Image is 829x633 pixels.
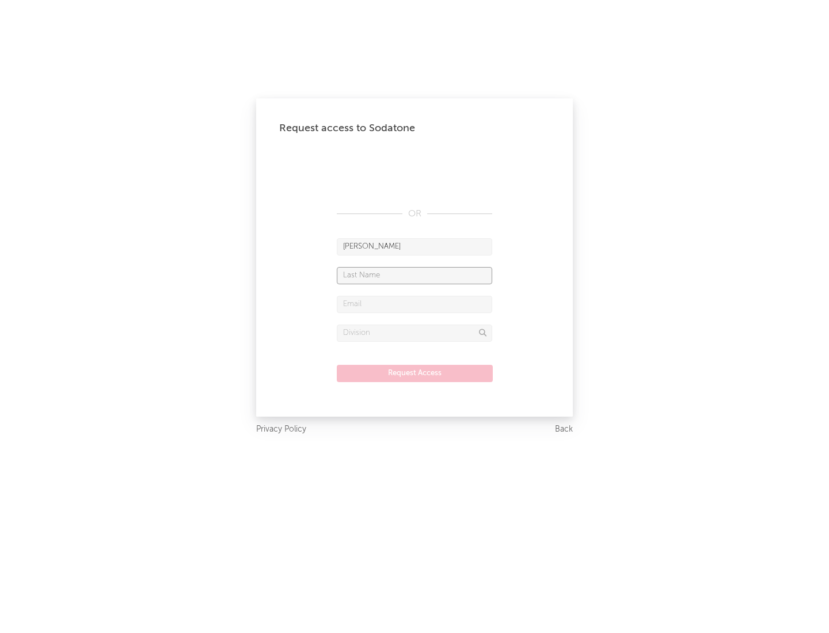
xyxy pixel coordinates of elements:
input: First Name [337,238,492,256]
input: Division [337,325,492,342]
button: Request Access [337,365,493,382]
a: Back [555,422,573,437]
div: OR [337,207,492,221]
div: Request access to Sodatone [279,121,550,135]
input: Email [337,296,492,313]
a: Privacy Policy [256,422,306,437]
input: Last Name [337,267,492,284]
